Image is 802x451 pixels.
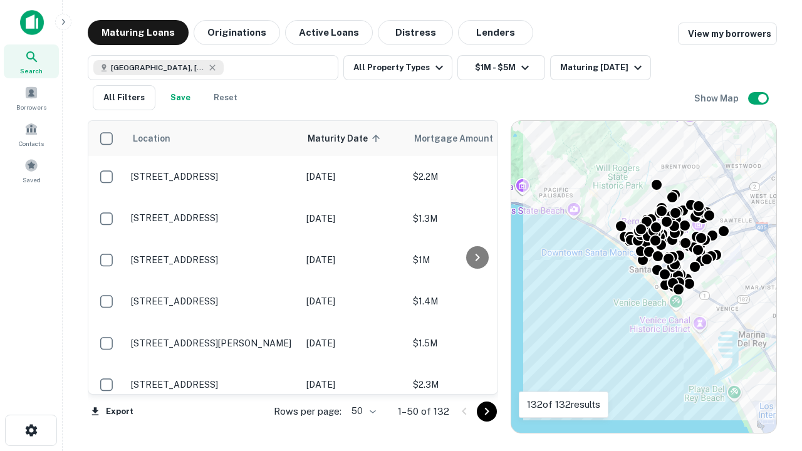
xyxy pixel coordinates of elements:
p: $1.4M [413,294,538,308]
button: All Property Types [343,55,452,80]
h6: Show Map [694,91,741,105]
button: All Filters [93,85,155,110]
button: Maturing Loans [88,20,189,45]
button: Active Loans [285,20,373,45]
span: Borrowers [16,102,46,112]
a: Saved [4,153,59,187]
th: Maturity Date [300,121,407,156]
button: Distress [378,20,453,45]
button: Maturing [DATE] [550,55,651,80]
p: [STREET_ADDRESS][PERSON_NAME] [131,338,294,349]
button: Export [88,402,137,421]
div: Maturing [DATE] [560,60,645,75]
button: Lenders [458,20,533,45]
img: capitalize-icon.png [20,10,44,35]
a: Contacts [4,117,59,151]
div: 50 [346,402,378,420]
div: 0 0 [511,121,776,433]
p: [DATE] [306,336,400,350]
p: [DATE] [306,378,400,391]
p: $1.3M [413,212,538,225]
p: $1M [413,253,538,267]
th: Mortgage Amount [407,121,544,156]
p: [STREET_ADDRESS] [131,254,294,266]
button: Go to next page [477,402,497,422]
th: Location [125,121,300,156]
p: Rows per page: [274,404,341,419]
button: Originations [194,20,280,45]
p: [DATE] [306,212,400,225]
p: [STREET_ADDRESS] [131,212,294,224]
a: Search [4,44,59,78]
span: Maturity Date [308,131,384,146]
p: [DATE] [306,253,400,267]
span: Contacts [19,138,44,148]
p: $2.2M [413,170,538,184]
p: [STREET_ADDRESS] [131,379,294,390]
p: 1–50 of 132 [398,404,449,419]
p: $2.3M [413,378,538,391]
span: Location [132,131,170,146]
p: [STREET_ADDRESS] [131,171,294,182]
span: Mortgage Amount [414,131,509,146]
p: 132 of 132 results [527,397,600,412]
button: $1M - $5M [457,55,545,80]
button: [GEOGRAPHIC_DATA], [GEOGRAPHIC_DATA], [GEOGRAPHIC_DATA] [88,55,338,80]
p: [DATE] [306,294,400,308]
p: $1.5M [413,336,538,350]
button: Reset [206,85,246,110]
iframe: Chat Widget [739,351,802,411]
p: [DATE] [306,170,400,184]
span: Saved [23,175,41,185]
button: Save your search to get updates of matches that match your search criteria. [160,85,200,110]
a: Borrowers [4,81,59,115]
p: [STREET_ADDRESS] [131,296,294,307]
span: [GEOGRAPHIC_DATA], [GEOGRAPHIC_DATA], [GEOGRAPHIC_DATA] [111,62,205,73]
span: Search [20,66,43,76]
a: View my borrowers [678,23,777,45]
